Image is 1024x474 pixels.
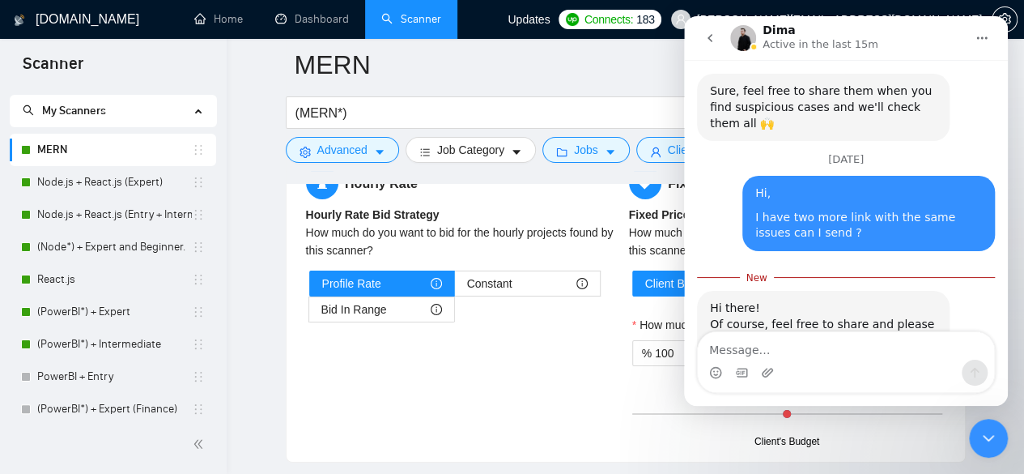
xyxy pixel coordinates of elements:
span: caret-down [605,146,616,158]
button: folderJobscaret-down [542,137,630,163]
span: Job Category [437,141,504,159]
a: (PowerBI*) + Intermediate [37,328,192,361]
a: dashboardDashboard [275,12,349,26]
span: Connects: [584,11,633,28]
span: Updates [508,13,550,26]
span: setting [300,146,311,158]
button: Gif picker [51,350,64,363]
span: Advanced [317,141,368,159]
img: upwork-logo.png [566,13,579,26]
span: My Scanners [23,104,106,117]
input: Search Freelance Jobs... [295,103,728,123]
span: holder [192,208,205,221]
button: Send a message… [278,344,304,369]
span: holder [192,273,205,286]
a: homeHome [194,12,243,26]
button: barsJob Categorycaret-down [406,137,536,163]
a: (PowerBI*) + Expert (Finance) [37,393,192,425]
img: logo [14,7,25,33]
a: setting [992,13,1018,26]
span: user [675,14,686,25]
li: (PowerBI*) + Intermediate [10,328,216,361]
span: holder [192,370,205,383]
li: PowerBI + Entry [10,361,216,393]
div: Client's Budget [754,434,819,450]
span: folder [556,146,567,158]
span: double-left [193,436,209,452]
textarea: Message… [14,316,310,344]
li: Node.js + React.js (Entry + Intermediate) [10,199,216,231]
span: holder [192,305,205,318]
span: Constant [467,271,512,296]
button: Emoji picker [25,350,38,363]
div: Dima says… [13,275,311,393]
a: (Node*) + Expert and Beginner. [37,231,192,263]
button: Upload attachment [77,350,90,363]
li: MERN [10,134,216,166]
a: MERN [37,134,192,166]
input: How much of the client's budget do you want to bid with? [655,341,704,365]
span: caret-down [511,146,522,158]
div: Hi there!Of course, feel free to share and please list the required scanner for each of them 🙏 [13,275,266,357]
span: info-circle [431,304,442,315]
span: bars [419,146,431,158]
b: Hourly Rate Bid Strategy [306,208,440,221]
button: userClientcaret-down [636,137,729,163]
span: caret-down [374,146,385,158]
iframe: Intercom live chat [969,419,1008,458]
span: holder [192,403,205,416]
input: Scanner name... [295,45,933,85]
label: How much of the client's budget do you want to bid with? [632,316,925,334]
span: holder [192,241,205,254]
li: React.js [10,263,216,296]
div: How much do you want to bid for the hourly projects found by this scanner? [306,224,622,259]
span: Client [668,141,697,159]
span: Client Budget % [645,271,726,296]
span: Bid In Range [321,297,387,322]
span: holder [192,338,205,351]
span: holder [192,176,205,189]
span: search [23,105,34,116]
span: user [650,146,661,158]
button: setting [992,6,1018,32]
span: 183 [636,11,654,28]
span: holder [192,143,205,156]
li: (Node*) + Expert and Beginner. [10,231,216,263]
a: searchScanner [381,12,441,26]
span: Scanner [10,52,96,86]
span: setting [992,13,1017,26]
a: React.js [37,263,192,296]
iframe: Intercom live chat [684,16,1008,406]
span: Profile Rate [322,271,381,296]
a: Node.js + React.js (Expert) [37,166,192,199]
li: (PowerBI*) + Expert [10,296,216,328]
a: PowerBI + Entry [37,361,192,393]
span: Jobs [574,141,598,159]
button: settingAdvancedcaret-down [286,137,399,163]
b: Fixed Price Bid Strategy [629,208,759,221]
a: (PowerBI*) + Expert [37,296,192,328]
li: (PowerBI*) + Expert (Finance) [10,393,216,425]
span: info-circle [431,278,442,289]
a: Node.js + React.js (Entry + Intermediate) [37,199,192,231]
div: How much do you want to bid for the fixed price jobs found by this scanner? [629,224,945,259]
span: info-circle [576,278,588,289]
li: Node.js + React.js (Expert) [10,166,216,199]
div: Hi there! Of course, feel free to share and please list the required scanner for each of them 🙏 [26,284,253,348]
span: My Scanners [42,104,106,117]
